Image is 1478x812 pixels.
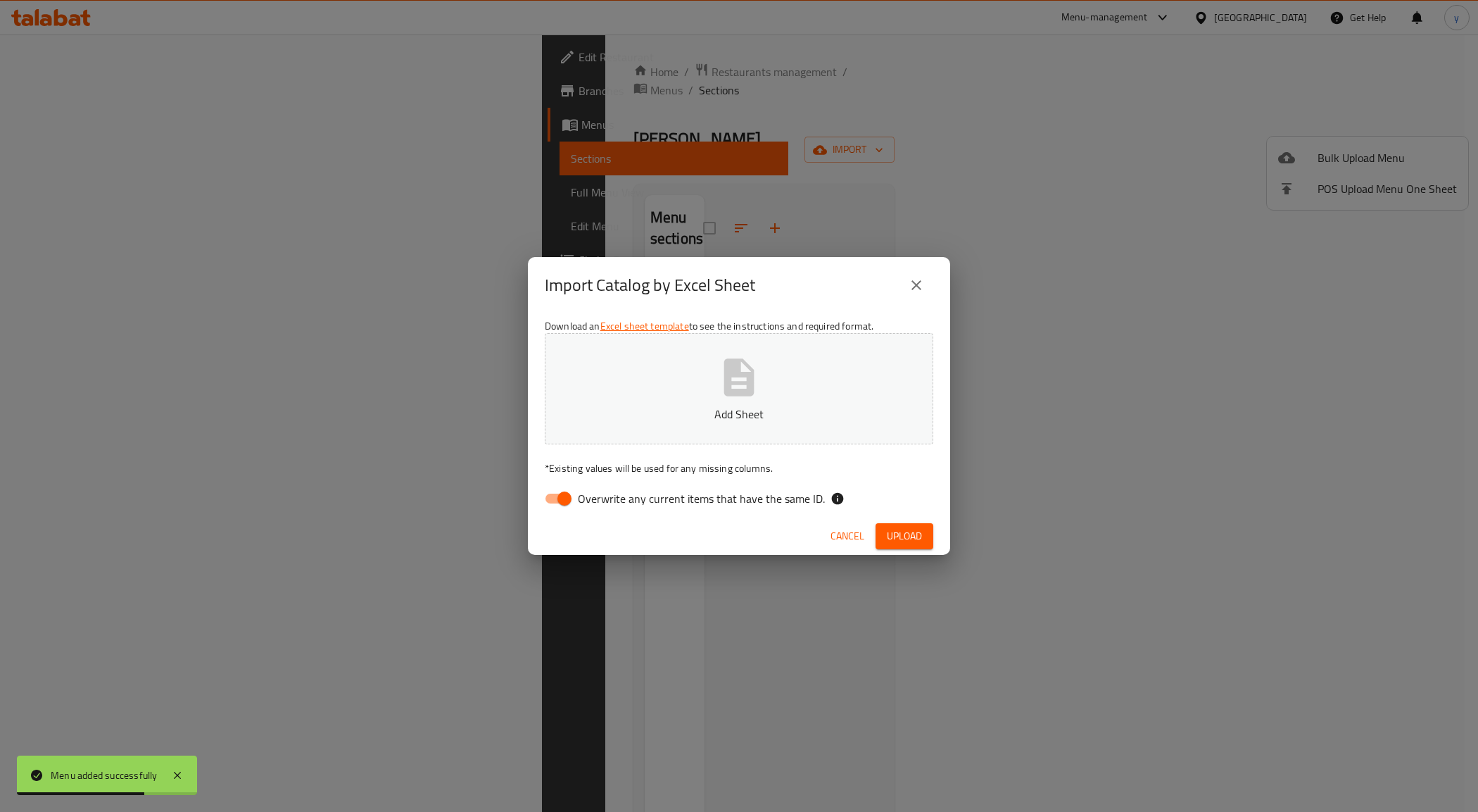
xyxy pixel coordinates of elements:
[567,406,911,423] p: Add Sheet
[887,527,922,545] span: Upload
[876,523,933,549] button: Upload
[545,333,933,444] button: Add Sheet
[51,768,158,783] div: Menu added successfully
[545,461,933,475] p: Existing values will be used for any missing columns.
[830,527,864,545] span: Cancel
[825,523,870,549] button: Cancel
[545,274,755,296] h2: Import Catalog by Excel Sheet
[528,313,950,518] div: Download an to see the instructions and required format.
[899,268,933,302] button: close
[600,317,689,335] a: Excel sheet template
[830,492,845,506] svg: If the overwrite option isn't selected, then the items that match an existing ID will be ignored ...
[578,490,825,507] span: Overwrite any current items that have the same ID.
